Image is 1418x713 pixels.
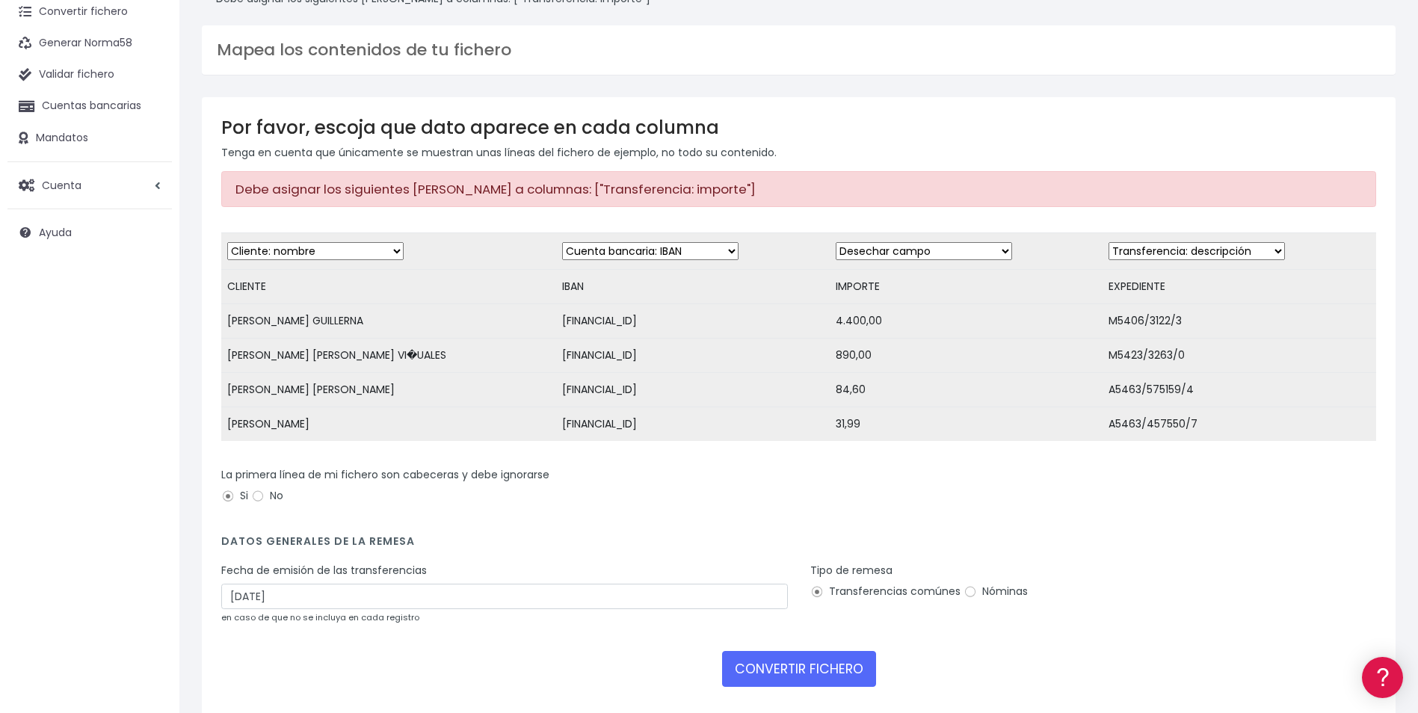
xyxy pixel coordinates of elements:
[15,359,284,373] div: Programadores
[830,303,1103,338] td: 4.400,00
[221,269,556,303] td: CLIENTE
[206,430,288,445] a: POWERED BY ENCHANT
[830,372,1103,407] td: 84,60
[251,488,283,504] label: No
[221,171,1376,207] div: Debe asignar los siguientes [PERSON_NAME] a columnas: ["Transferencia: importe"]
[1103,372,1376,407] td: A5463/575159/4
[221,611,419,623] small: en caso de que no se incluya en cada registro
[221,407,556,441] td: [PERSON_NAME]
[7,217,172,248] a: Ayuda
[556,372,830,407] td: [FINANCIAL_ID]
[830,338,1103,372] td: 890,00
[15,189,284,212] a: Formatos
[556,338,830,372] td: [FINANCIAL_ID]
[964,584,1028,599] label: Nóminas
[15,104,284,118] div: Información general
[15,400,284,426] button: Contáctanos
[221,563,427,578] label: Fecha de emisión de las transferencias
[722,651,876,687] button: CONVERTIR FICHERO
[7,123,172,154] a: Mandatos
[217,40,1381,60] h3: Mapea los contenidos de tu fichero
[15,259,284,282] a: Perfiles de empresas
[15,321,284,344] a: General
[556,407,830,441] td: [FINANCIAL_ID]
[221,144,1376,161] p: Tenga en cuenta que únicamente se muestran unas líneas del fichero de ejemplo, no todo su contenido.
[1103,338,1376,372] td: M5423/3263/0
[15,212,284,235] a: Problemas habituales
[556,303,830,338] td: [FINANCIAL_ID]
[221,488,248,504] label: Si
[221,372,556,407] td: [PERSON_NAME] [PERSON_NAME]
[15,382,284,405] a: API
[7,170,172,201] a: Cuenta
[221,467,549,483] label: La primera línea de mi fichero son cabeceras y debe ignorarse
[221,535,1376,555] h4: Datos generales de la remesa
[15,165,284,179] div: Convertir ficheros
[7,90,172,122] a: Cuentas bancarias
[15,235,284,259] a: Videotutoriales
[15,297,284,311] div: Facturación
[810,563,893,578] label: Tipo de remesa
[830,407,1103,441] td: 31,99
[221,338,556,372] td: [PERSON_NAME] [PERSON_NAME] VI�UALES
[1103,269,1376,303] td: EXPEDIENTE
[15,127,284,150] a: Información general
[556,269,830,303] td: IBAN
[7,28,172,59] a: Generar Norma58
[42,177,81,192] span: Cuenta
[39,225,72,240] span: Ayuda
[7,59,172,90] a: Validar fichero
[221,117,1376,138] h3: Por favor, escoja que dato aparece en cada columna
[1103,407,1376,441] td: A5463/457550/7
[1103,303,1376,338] td: M5406/3122/3
[221,303,556,338] td: [PERSON_NAME] GUILLERNA
[830,269,1103,303] td: IMPORTE
[810,584,961,599] label: Transferencias comúnes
